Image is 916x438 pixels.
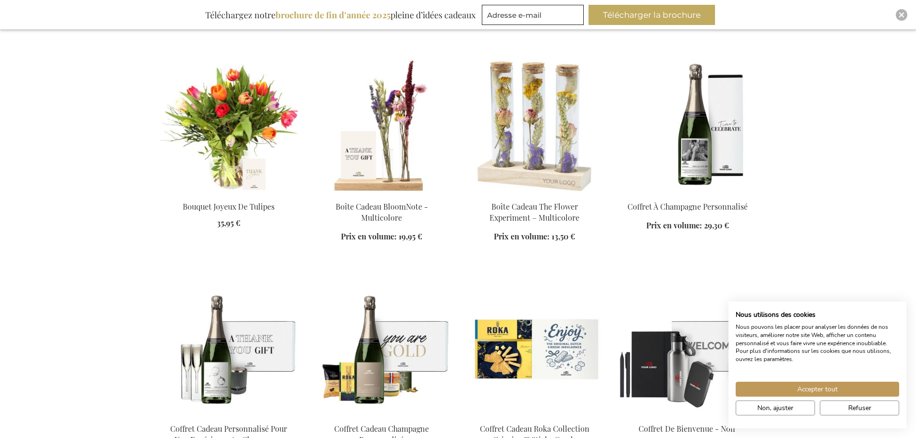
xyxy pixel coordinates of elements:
[848,403,871,413] span: Refuser
[313,281,451,415] img: Coffret Cadeau Champagne Personnalisé
[619,281,756,415] img: Welcome Aboard Gift Box - Black
[704,220,729,230] span: 29,30 €
[757,403,793,413] span: Non, ajuster
[619,59,756,193] img: Coffret À Champagne Personnalisé
[399,231,422,241] span: 19,95 €
[627,201,748,212] a: Coffret À Champagne Personnalisé
[589,5,715,25] button: Télécharger la brochure
[820,400,899,415] button: Refuser tous les cookies
[160,189,298,199] a: Cheerful Tulip Flower Bouquet
[797,384,838,394] span: Accepter tout
[466,412,603,421] a: Roka Collection Crispies & Sticks Gouda Cheese Gift Box
[482,5,587,28] form: marketing offers and promotions
[201,5,480,25] div: Téléchargez notre pleine d’idées cadeaux
[217,218,240,228] span: 35,95 €
[489,201,579,223] a: Boîte Cadeau The Flower Experiment – Multicolore
[466,281,603,415] img: Roka Collection Crispies & Sticks Gouda Cheese Gift Box
[160,281,298,415] img: Coffret Cadeau Personnalisé Pour Une Expérience Au Champagne
[313,59,451,193] img: BloomNote Gift Box - Multicolor
[899,12,904,18] img: Close
[341,231,397,241] span: Prix en volume:
[646,220,729,231] a: Prix en volume: 29,30 €
[736,382,899,397] button: Accepter tous les cookies
[341,231,422,242] a: Prix en volume: 19,95 €
[639,424,736,434] a: Coffret De Bienvenue - Noir
[736,323,899,363] p: Nous pouvons les placer pour analyser les données de nos visiteurs, améliorer notre site Web, aff...
[736,400,815,415] button: Ajustez les préférences de cookie
[160,412,298,421] a: Coffret Cadeau Personnalisé Pour Une Expérience Au Champagne
[482,5,584,25] input: Adresse e-mail
[160,59,298,193] img: Cheerful Tulip Flower Bouquet
[494,231,575,242] a: Prix en volume: 13,50 €
[466,59,603,193] img: The Flower Experiment Gift Box - Multi
[336,201,428,223] a: Boîte Cadeau BloomNote - Multicolore
[276,9,390,21] b: brochure de fin d’année 2025
[494,231,550,241] span: Prix en volume:
[619,412,756,421] a: Welcome Aboard Gift Box - Black
[896,9,907,21] div: Close
[183,201,275,212] a: Bouquet Joyeux De Tulipes
[313,189,451,199] a: BloomNote Gift Box - Multicolor
[646,220,702,230] span: Prix en volume:
[736,311,899,319] h2: Nous utilisons des cookies
[552,231,575,241] span: 13,50 €
[466,189,603,199] a: The Flower Experiment Gift Box - Multi
[619,189,756,199] a: Coffret À Champagne Personnalisé
[313,412,451,421] a: Coffret Cadeau Champagne Personnalisé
